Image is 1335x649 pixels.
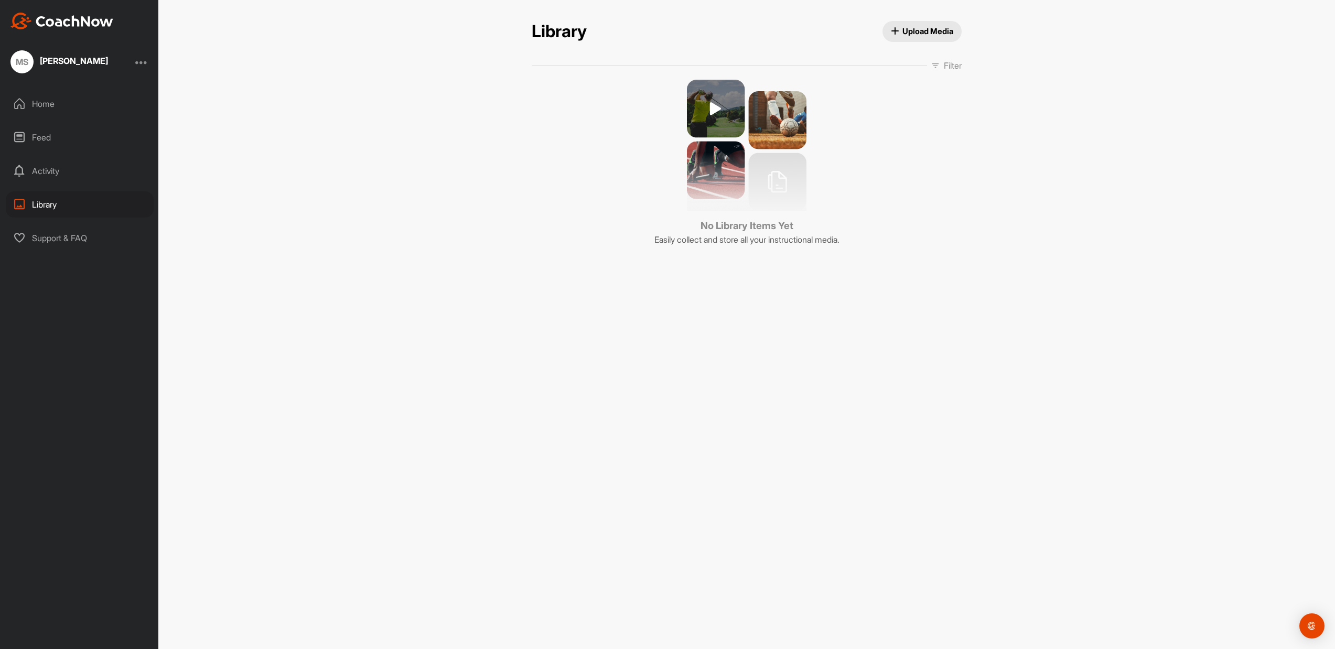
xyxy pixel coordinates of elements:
h2: Library [532,21,587,42]
div: Activity [6,158,154,184]
div: [PERSON_NAME] [40,57,108,65]
span: Upload Media [891,26,954,37]
div: Support & FAQ [6,225,154,251]
div: MS [10,50,34,73]
div: Open Intercom Messenger [1299,613,1325,639]
div: Feed [6,124,154,150]
img: no media [687,80,806,211]
p: Filter [944,59,962,72]
img: CoachNow [10,13,113,29]
p: Easily collect and store all your instructional media. [654,233,839,246]
h3: No Library Items Yet [654,219,839,233]
div: Home [6,91,154,117]
div: Library [6,191,154,218]
button: Upload Media [882,21,962,42]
